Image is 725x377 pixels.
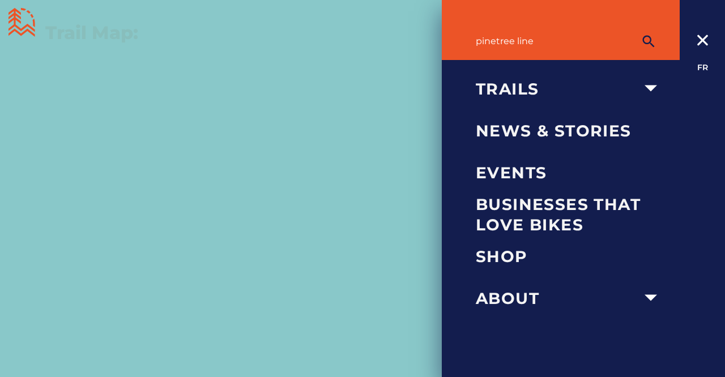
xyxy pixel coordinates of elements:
[641,33,656,49] ion-icon: search
[476,162,664,183] span: Events
[476,79,638,99] span: Trails
[476,152,664,194] a: Events
[476,277,638,319] a: About
[476,235,664,277] a: Shop
[476,288,638,309] span: About
[697,62,708,72] a: FR
[476,194,664,235] a: Businesses that love bikes
[638,285,663,310] ion-icon: arrow dropdown
[476,68,638,110] a: Trails
[476,110,664,152] a: News & Stories
[634,30,663,53] button: search
[476,121,664,141] span: News & Stories
[476,30,663,52] input: Enter your search here…
[638,76,663,101] ion-icon: arrow dropdown
[476,246,664,267] span: Shop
